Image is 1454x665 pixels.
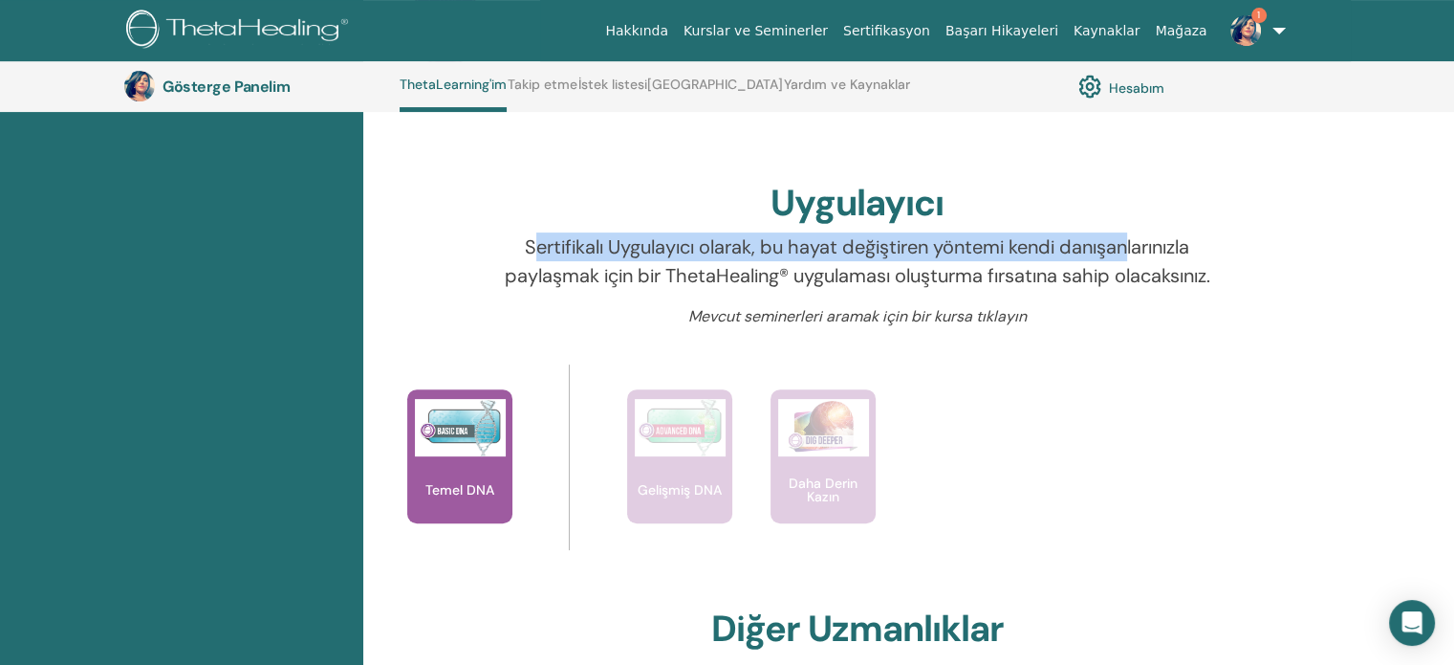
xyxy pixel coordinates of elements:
[578,76,647,93] font: İstek listesi
[605,23,668,38] font: Hakkında
[836,13,938,49] a: Sertifikasyon
[425,481,494,499] font: Temel DNA
[505,234,1210,288] font: Sertifikalı Uygulayıcı olarak, bu hayat değiştiren yöntemi kendi danışanlarınızla paylaşmak için ...
[627,389,732,562] a: Gelişmiş DNA Gelişmiş DNA
[1389,600,1435,646] div: Intercom Messenger'ı açın
[784,77,910,107] a: Yardım ve Kaynaklar
[1078,70,1164,102] a: Hesabım
[676,13,836,49] a: Kurslar ve Seminerler
[945,23,1058,38] font: Başarı Hikayeleri
[1078,70,1101,102] img: cog.svg
[400,77,507,112] a: ThetaLearning'im
[508,77,577,107] a: Takip etme
[647,76,783,93] font: [GEOGRAPHIC_DATA]
[784,76,910,93] font: Yardım ve Kaynaklar
[770,179,944,227] font: Uygulayıcı
[163,77,290,97] font: Gösterge Panelim
[647,77,783,107] a: [GEOGRAPHIC_DATA]
[843,23,930,38] font: Sertifikasyon
[508,76,577,93] font: Takip etme
[1257,9,1260,21] font: 1
[938,13,1066,49] a: Başarı Hikayeleri
[1230,15,1261,46] img: default.jpg
[1066,13,1148,49] a: Kaynaklar
[635,399,726,456] img: Gelişmiş DNA
[1109,78,1164,96] font: Hesabım
[778,399,869,456] img: Daha Derin Kazın
[638,481,722,499] font: Gelişmiş DNA
[684,23,828,38] font: Kurslar ve Seminerler
[597,13,676,49] a: Hakkında
[688,306,1027,326] font: Mevcut seminerleri aramak için bir kursa tıklayın
[578,77,647,107] a: İstek listesi
[400,76,507,93] font: ThetaLearning'im
[124,71,155,101] img: default.jpg
[1147,13,1214,49] a: Mağaza
[1074,23,1140,38] font: Kaynaklar
[1155,23,1206,38] font: Mağaza
[415,399,506,456] img: Temel DNA
[711,605,1004,653] font: Diğer Uzmanlıklar
[770,389,876,562] a: Daha Derin Kazın Daha Derin Kazın
[789,475,857,505] font: Daha Derin Kazın
[126,10,355,53] img: logo.png
[407,389,512,562] a: Temel DNA Temel DNA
